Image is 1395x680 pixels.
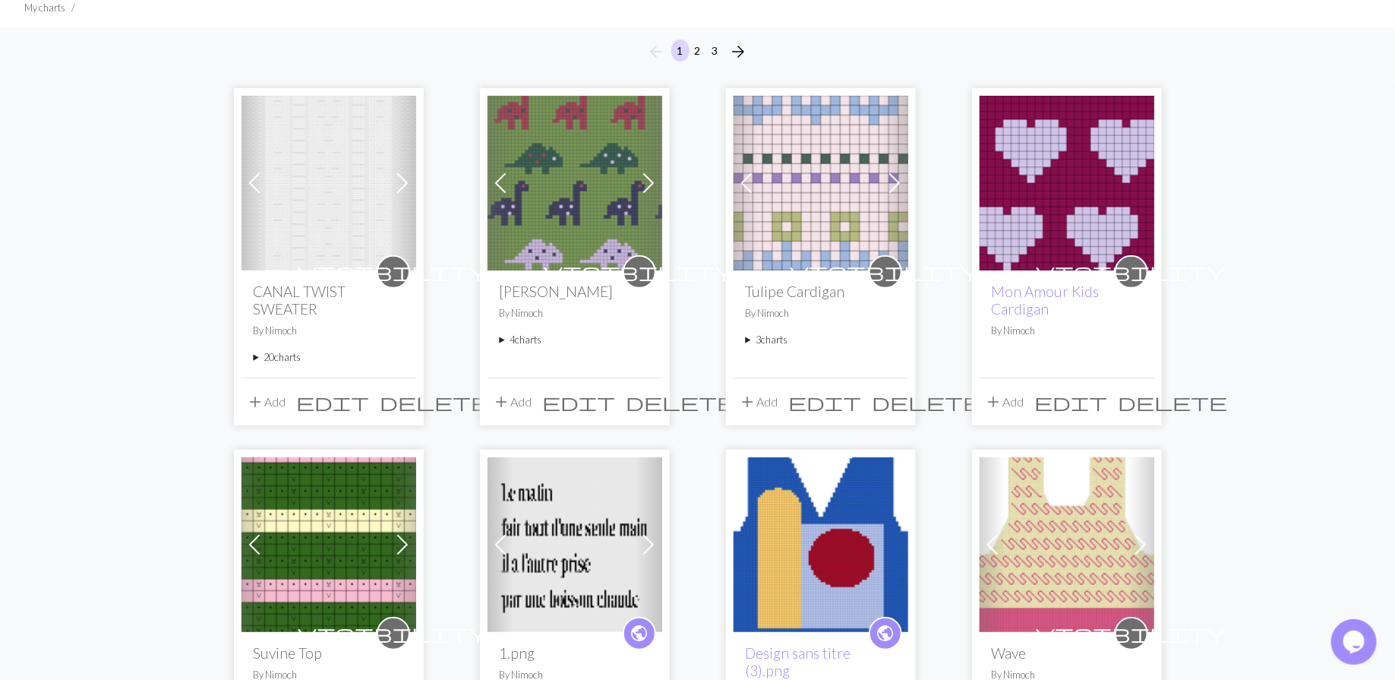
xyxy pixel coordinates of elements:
[241,96,416,270] img: Pull Torsadé Mohair
[500,283,650,300] h2: [PERSON_NAME]
[789,391,862,413] span: edit
[730,43,748,61] i: Next
[630,621,649,645] span: public
[746,333,896,347] summary: 3charts
[869,617,902,650] a: public
[241,174,416,188] a: Pull Torsadé Mohair
[292,387,375,416] button: Edit
[297,391,370,413] span: edit
[1113,387,1233,416] button: Delete
[375,387,495,416] button: Delete
[241,387,292,416] button: Add
[241,457,416,632] img: Suvine Top
[992,644,1142,662] h2: Wave
[241,536,416,550] a: Suvine Top
[544,257,734,287] i: private
[642,40,754,64] nav: Page navigation
[254,644,404,662] h2: Suvine Top
[1035,391,1108,413] span: edit
[789,393,862,411] i: Edit
[992,283,1100,318] a: Mon Amour Kids Cardigan
[730,41,748,62] span: arrow_forward
[254,350,404,365] summary: 20charts
[488,174,662,188] a: Cardino
[734,536,908,550] a: PATRON GRATUIT KATIA
[746,644,851,679] a: Design sans titre (3).png
[380,391,490,413] span: delete
[992,324,1142,338] p: By Nimoch
[298,257,488,287] i: private
[254,283,404,318] h2: CANAL TWIST SWEATER
[980,96,1154,270] img: Mon Amour Kids Cardigan
[298,618,488,649] i: private
[876,621,895,645] span: public
[1037,621,1226,645] span: visibility
[671,40,690,62] button: 1
[630,618,649,649] i: public
[623,617,656,650] a: public
[298,260,488,283] span: visibility
[980,457,1154,632] img: XS DEVANT
[493,391,511,413] span: add
[1331,619,1380,665] iframe: chat widget
[1030,387,1113,416] button: Edit
[985,391,1003,413] span: add
[1037,260,1226,283] span: visibility
[247,391,265,413] span: add
[873,391,982,413] span: delete
[298,621,488,645] span: visibility
[980,387,1030,416] button: Add
[544,260,734,283] span: visibility
[734,387,784,416] button: Add
[980,174,1154,188] a: Mon Amour Kids Cardigan
[724,40,754,64] button: Next
[488,387,538,416] button: Add
[867,387,987,416] button: Delete
[1037,618,1226,649] i: private
[791,260,980,283] span: visibility
[538,387,621,416] button: Edit
[1035,393,1108,411] i: Edit
[488,96,662,270] img: Cardino
[980,536,1154,550] a: XS DEVANT
[739,391,757,413] span: add
[500,333,650,347] summary: 4charts
[1119,391,1228,413] span: delete
[1037,257,1226,287] i: private
[734,457,908,632] img: PATRON GRATUIT KATIA
[254,324,404,338] p: By Nimoch
[297,393,370,411] i: Edit
[734,174,908,188] a: Tulipe Cardigan
[500,306,650,321] p: By Nimoch
[734,96,908,270] img: Tulipe Cardigan
[24,1,65,15] li: My charts
[626,391,736,413] span: delete
[746,283,896,300] h2: Tulipe Cardigan
[488,536,662,550] a: 1.png
[706,40,724,62] button: 3
[791,257,980,287] i: private
[876,618,895,649] i: public
[500,644,650,662] h2: 1.png
[746,306,896,321] p: By Nimoch
[543,393,616,411] i: Edit
[488,457,662,632] img: 1.png
[543,391,616,413] span: edit
[689,40,707,62] button: 2
[784,387,867,416] button: Edit
[621,387,741,416] button: Delete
